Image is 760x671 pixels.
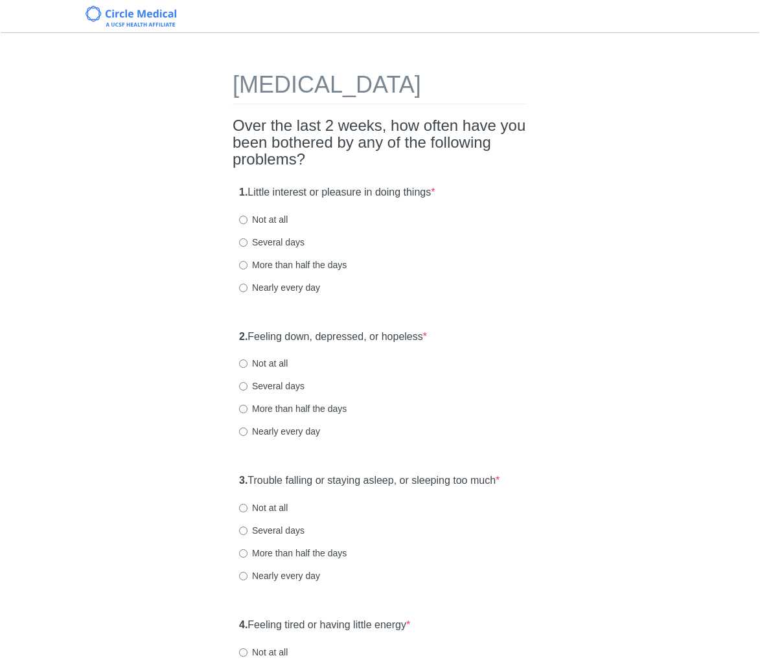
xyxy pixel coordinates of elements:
[239,572,248,580] input: Nearly every day
[239,236,305,249] label: Several days
[239,382,248,391] input: Several days
[239,549,248,558] input: More than half the days
[239,618,410,633] label: Feeling tired or having little energy
[239,473,500,488] label: Trouble falling or staying asleep, or sleeping too much
[239,619,248,630] strong: 4.
[239,524,305,537] label: Several days
[239,261,248,269] input: More than half the days
[239,405,248,413] input: More than half the days
[239,504,248,512] input: Not at all
[239,547,347,560] label: More than half the days
[239,427,248,436] input: Nearly every day
[233,72,527,104] h1: [MEDICAL_DATA]
[239,187,248,198] strong: 1.
[239,380,305,392] label: Several days
[239,646,288,659] label: Not at all
[239,569,320,582] label: Nearly every day
[239,357,288,370] label: Not at all
[239,402,347,415] label: More than half the days
[239,527,248,535] input: Several days
[86,6,177,27] img: Circle Medical Logo
[239,330,427,345] label: Feeling down, depressed, or hopeless
[239,216,248,224] input: Not at all
[239,258,347,271] label: More than half the days
[233,117,527,168] h2: Over the last 2 weeks, how often have you been bothered by any of the following problems?
[239,331,248,342] strong: 2.
[239,475,248,486] strong: 3.
[239,425,320,438] label: Nearly every day
[239,284,248,292] input: Nearly every day
[239,359,248,368] input: Not at all
[239,281,320,294] label: Nearly every day
[239,648,248,657] input: Not at all
[239,185,435,200] label: Little interest or pleasure in doing things
[239,213,288,226] label: Not at all
[239,238,248,247] input: Several days
[239,501,288,514] label: Not at all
